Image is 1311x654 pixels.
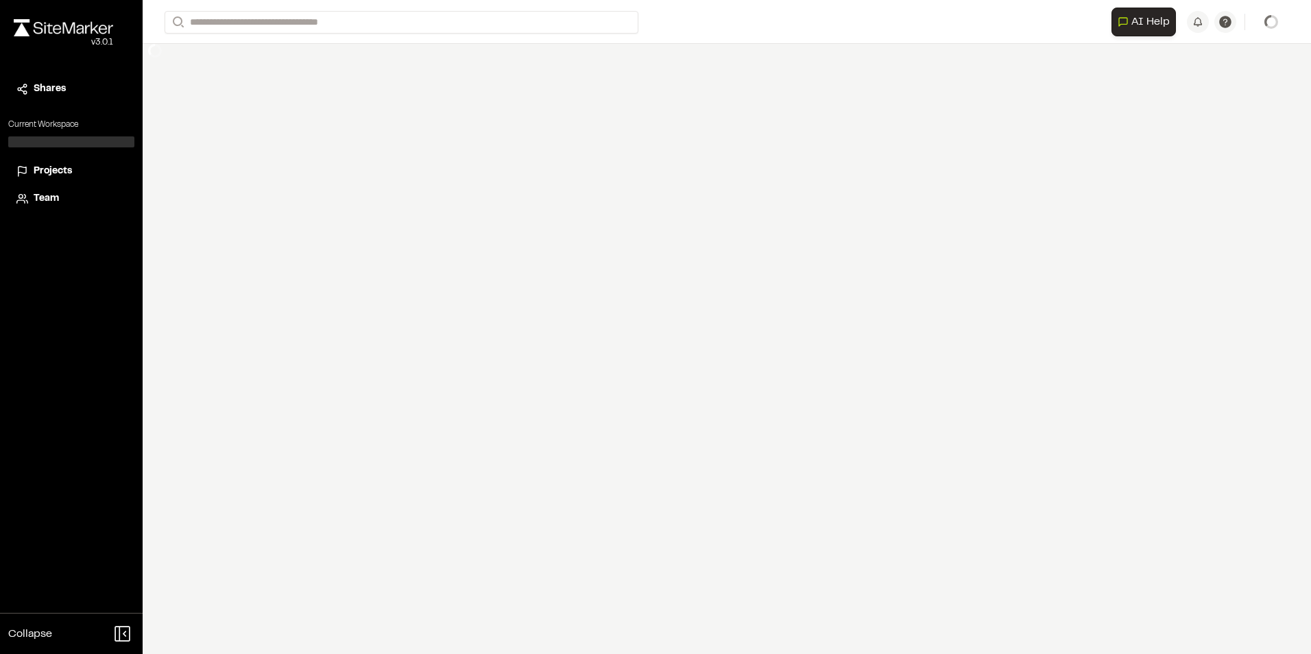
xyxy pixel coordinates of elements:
[8,119,134,131] p: Current Workspace
[34,191,59,206] span: Team
[34,164,72,179] span: Projects
[8,626,52,642] span: Collapse
[1111,8,1176,36] button: Open AI Assistant
[165,11,189,34] button: Search
[16,164,126,179] a: Projects
[16,82,126,97] a: Shares
[14,19,113,36] img: rebrand.png
[16,191,126,206] a: Team
[1111,8,1181,36] div: Open AI Assistant
[14,36,113,49] div: Oh geez...please don't...
[1131,14,1170,30] span: AI Help
[34,82,66,97] span: Shares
